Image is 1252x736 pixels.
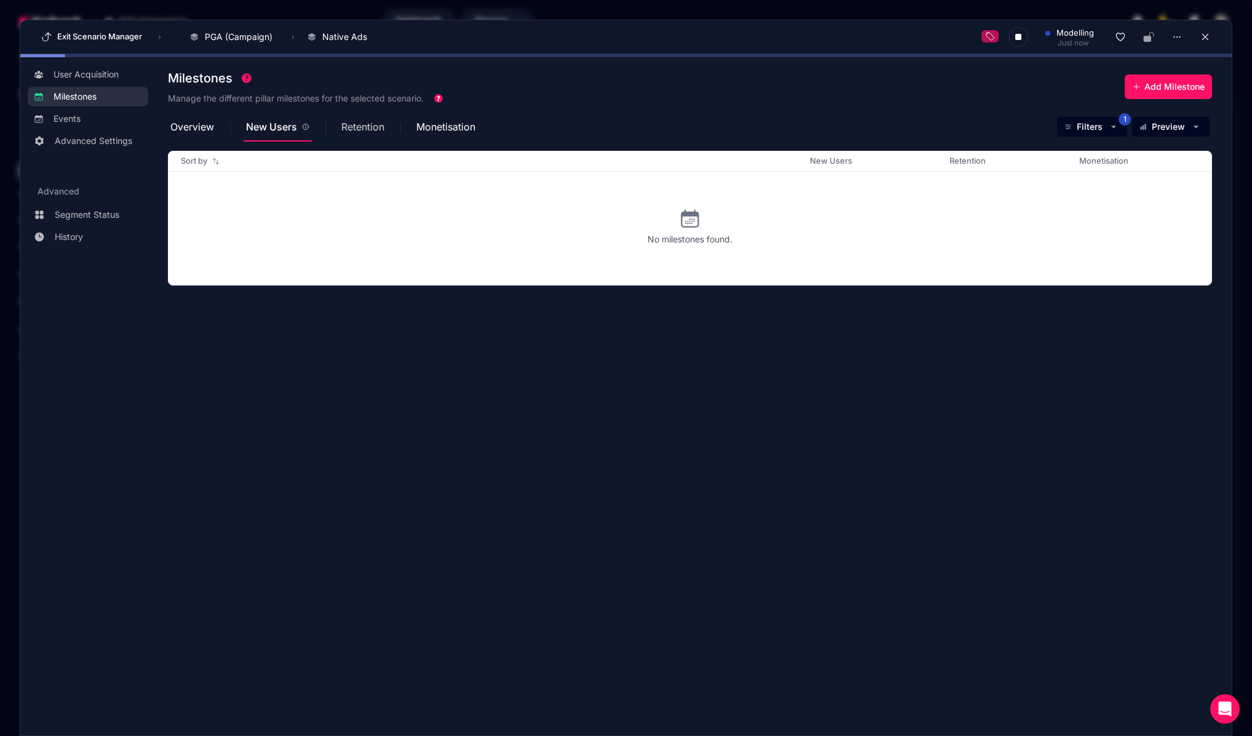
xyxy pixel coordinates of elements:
[414,112,478,142] div: Monetisation
[55,209,119,221] span: Segment Status
[28,185,148,202] h3: Advanced
[28,205,148,225] a: Segment Status
[168,72,232,84] span: Milestones
[178,153,222,170] button: Sort by
[416,122,475,132] span: Monetisation
[28,109,148,129] a: Events
[170,122,214,132] span: Overview
[55,135,132,147] span: Advanced Settings
[322,31,367,43] span: Native Ads
[55,231,83,243] span: History
[433,93,444,104] div: Tooltip anchor
[244,112,339,142] div: New Users
[53,68,119,81] span: User Acquisition
[301,26,380,47] button: Native Ads
[1057,117,1127,137] button: Filters1
[28,65,148,84] a: User Acquisition
[1210,694,1240,724] div: Open Intercom Messenger
[1119,113,1131,126] span: 1
[1056,27,1094,39] span: modelling
[341,122,384,132] span: Retention
[156,32,164,42] span: ›
[181,155,207,167] span: Sort by
[168,112,244,142] div: Overview
[168,92,424,105] h3: Manage the different pillar milestones for the selected scenario.
[38,27,146,47] button: Exit Scenario Manager
[28,87,148,106] a: Milestones
[205,31,272,43] span: PGA (Campaign)
[168,142,1212,286] mat-tab-body: New Users
[1125,74,1212,99] button: Add Milestone
[1152,121,1185,133] span: Preview
[1077,121,1103,133] span: Filters
[648,233,732,246] span: No milestones found.
[1036,155,1172,167] div: Monetisation
[1144,81,1205,93] span: Add Milestone
[289,32,297,42] span: ›
[28,227,148,247] a: History
[900,155,1036,167] div: Retention
[1132,117,1210,137] button: Preview
[1045,39,1094,47] div: Just now
[53,113,81,125] span: Events
[28,131,148,151] a: Advanced Settings
[339,112,414,142] div: Retention
[183,26,285,47] button: PGA (Campaign)
[246,122,297,132] span: New Users
[763,155,900,167] div: New Users
[53,90,97,103] span: Milestones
